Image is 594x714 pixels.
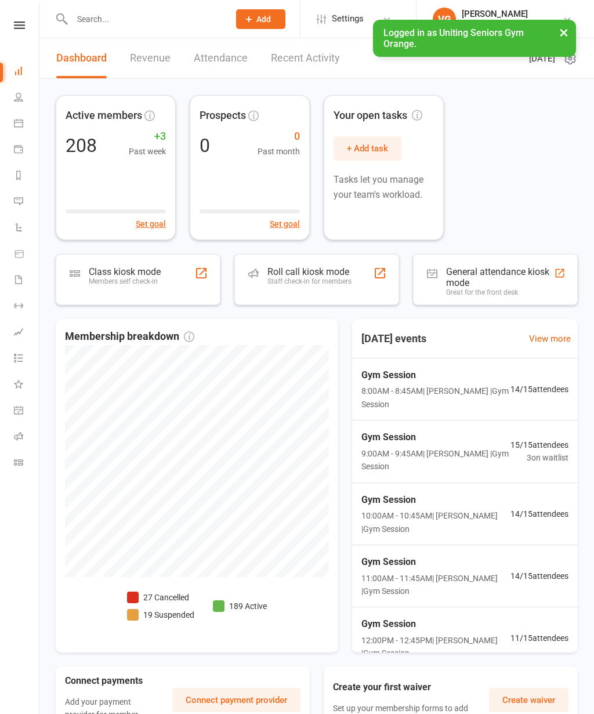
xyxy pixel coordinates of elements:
[361,447,510,473] span: 9:00AM - 9:45AM | [PERSON_NAME] | Gym Session
[136,218,166,230] button: Set goal
[200,107,246,124] span: Prospects
[361,572,510,598] span: 11:00AM - 11:45AM | [PERSON_NAME] | Gym Session
[200,136,210,155] div: 0
[334,172,434,202] p: Tasks let you manage your team's workload.
[14,320,40,346] a: Assessments
[236,9,285,29] button: Add
[65,676,172,686] h3: Connect payments
[66,107,142,124] span: Active members
[361,509,510,535] span: 10:00AM - 10:45AM | [PERSON_NAME] | Gym Session
[510,383,568,396] span: 14 / 15 attendees
[14,137,40,164] a: Payments
[334,107,422,124] span: Your open tasks
[361,554,510,570] span: Gym Session
[361,634,510,660] span: 12:00PM - 12:45PM | [PERSON_NAME] | Gym Session
[267,266,352,277] div: Roll call kiosk mode
[383,27,524,49] span: Logged in as Uniting Seniors Gym Orange.
[462,9,563,19] div: [PERSON_NAME]
[14,59,40,85] a: Dashboard
[89,266,161,277] div: Class kiosk mode
[258,145,300,158] span: Past month
[14,398,40,425] a: General attendance kiosk mode
[446,266,554,288] div: General attendance kiosk mode
[14,85,40,111] a: People
[127,591,194,604] li: 27 Cancelled
[267,277,352,285] div: Staff check-in for members
[14,242,40,268] a: Product Sales
[361,492,510,508] span: Gym Session
[14,372,40,398] a: What's New
[66,136,97,155] div: 208
[510,570,568,582] span: 14 / 15 attendees
[510,508,568,520] span: 14 / 15 attendees
[89,277,161,285] div: Members self check-in
[446,288,554,296] div: Great for the front desk
[258,128,300,145] span: 0
[68,11,221,27] input: Search...
[433,8,456,31] div: VG
[510,451,568,464] span: 3 on waitlist
[334,136,401,161] button: + Add task
[361,368,510,383] span: Gym Session
[352,328,436,349] h3: [DATE] events
[361,617,510,632] span: Gym Session
[213,600,267,612] li: 189 Active
[14,111,40,137] a: Calendar
[553,20,574,45] button: ×
[333,682,489,693] h3: Create your first waiver
[14,164,40,190] a: Reports
[14,425,40,451] a: Roll call kiosk mode
[510,632,568,644] span: 11 / 15 attendees
[127,608,194,621] li: 19 Suspended
[529,332,571,346] a: View more
[270,218,300,230] button: Set goal
[361,385,510,411] span: 8:00AM - 8:45AM | [PERSON_NAME] | Gym Session
[129,128,166,145] span: +3
[172,688,300,712] button: Connect payment provider
[361,430,510,445] span: Gym Session
[510,438,568,451] span: 15 / 15 attendees
[129,145,166,158] span: Past week
[332,6,364,32] span: Settings
[14,451,40,477] a: Class kiosk mode
[256,15,271,24] span: Add
[462,19,563,30] div: Uniting Seniors Gym Orange
[65,328,194,345] span: Membership breakdown
[489,688,568,712] button: Create waiver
